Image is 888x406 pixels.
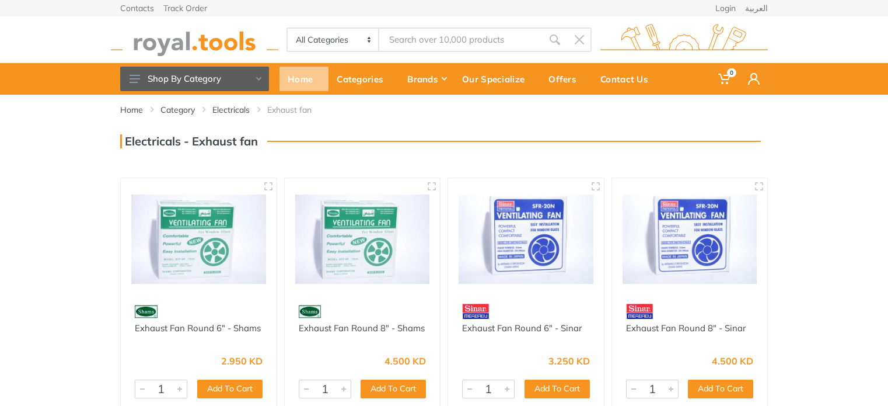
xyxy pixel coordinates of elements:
div: Contact Us [592,67,664,91]
img: Royal Tools - Exhaust Fan Round 6 [459,189,593,290]
button: Add To Cart [197,380,263,398]
a: Electricals [212,104,250,116]
a: Exhaust Fan Round 6" - Shams [135,322,261,334]
button: Shop By Category [120,67,269,91]
div: Home [279,67,328,91]
img: Royal Tools - Exhaust Fan Round 6 [131,189,266,290]
img: Royal Tools - Exhaust Fan Round 8 [295,189,430,290]
div: Offers [540,67,592,91]
a: Track Order [163,4,207,12]
li: Exhaust fan [267,104,329,116]
a: Contact Us [592,63,664,95]
div: 2.950 KD [221,356,263,366]
a: Categories [328,63,399,95]
a: Exhaust Fan Round 8" - Shams [299,322,425,334]
span: 0 [727,68,736,77]
div: Our Specialize [454,67,540,91]
img: 10.webp [626,301,653,322]
div: Brands [399,67,454,91]
div: 3.250 KD [548,356,590,366]
a: Our Specialize [454,63,540,95]
select: Category [288,29,379,51]
div: Categories [328,67,399,91]
img: royal.tools Logo [600,24,768,56]
button: Add To Cart [688,380,753,398]
nav: breadcrumb [120,104,768,116]
a: Exhaust Fan Round 8" - Sinar [626,322,746,334]
a: Home [120,104,143,116]
a: Category [160,104,195,116]
h3: Electricals - Exhaust fan [120,134,258,148]
a: Offers [540,63,592,95]
button: Add To Cart [525,380,590,398]
a: 0 [710,63,740,95]
img: royal.tools Logo [111,24,278,56]
button: Add To Cart [361,380,426,398]
img: 9.webp [135,301,158,322]
div: 4.500 KD [384,356,426,366]
img: 9.webp [299,301,321,322]
a: Exhaust Fan Round 6" - Sinar [462,322,582,334]
a: Home [279,63,328,95]
a: Login [715,4,736,12]
a: Contacts [120,4,154,12]
input: Site search [379,27,543,52]
img: 10.webp [462,301,490,322]
div: 4.500 KD [712,356,753,366]
img: Royal Tools - Exhaust Fan Round 8 [623,189,757,290]
a: العربية [745,4,768,12]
